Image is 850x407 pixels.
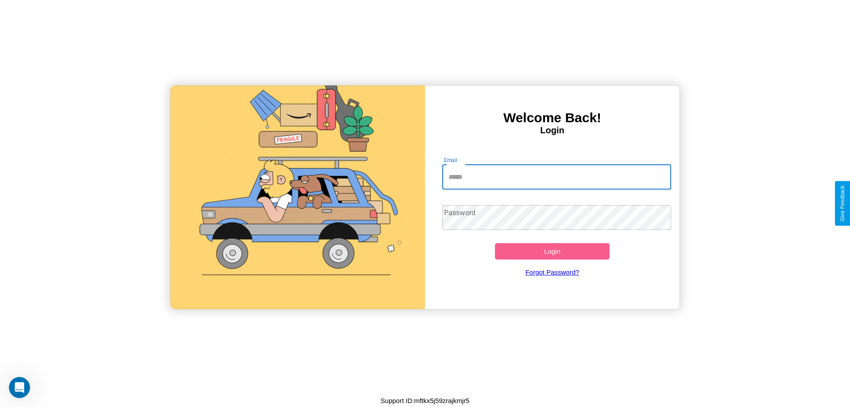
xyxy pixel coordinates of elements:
[438,260,667,285] a: Forgot Password?
[444,156,458,164] label: Email
[839,186,846,221] div: Give Feedback
[425,125,680,136] h4: Login
[9,377,30,398] iframe: Intercom live chat
[425,110,680,125] h3: Welcome Back!
[381,395,470,407] p: Support ID: mftkx5j59zrajkmjr5
[495,243,610,260] button: Login
[170,85,425,309] img: gif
